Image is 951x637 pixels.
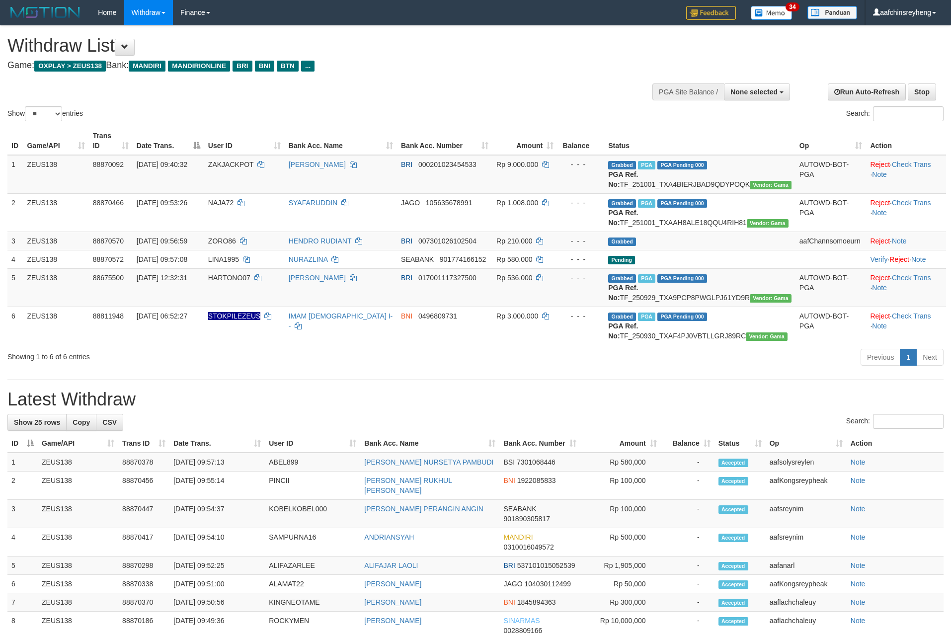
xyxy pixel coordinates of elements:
[364,617,421,625] a: [PERSON_NAME]
[169,528,265,557] td: [DATE] 09:54:10
[169,472,265,500] td: [DATE] 09:55:14
[872,170,887,178] a: Note
[401,312,412,320] span: BNI
[129,61,165,72] span: MANDIRI
[301,61,315,72] span: ...
[866,232,946,250] td: ·
[7,453,38,472] td: 1
[786,2,799,11] span: 34
[557,127,604,155] th: Balance
[503,580,522,588] span: JAGO
[866,155,946,194] td: · ·
[828,83,906,100] a: Run Auto-Refresh
[496,237,532,245] span: Rp 210.000
[397,127,492,155] th: Bank Acc. Number: activate to sort column ascending
[38,593,118,612] td: ZEUS138
[137,237,187,245] span: [DATE] 09:56:59
[265,593,360,612] td: KINGNEOTAME
[580,453,661,472] td: Rp 580,000
[7,106,83,121] label: Show entries
[916,349,944,366] a: Next
[561,236,600,246] div: - - -
[66,414,96,431] a: Copy
[364,505,483,513] a: [PERSON_NAME] PERANGIN ANGIN
[561,198,600,208] div: - - -
[517,561,575,569] span: Copy 537101015052539 to clipboard
[866,127,946,155] th: Action
[851,580,866,588] a: Note
[38,575,118,593] td: ZEUS138
[7,434,38,453] th: ID: activate to sort column descending
[503,477,515,484] span: BNI
[208,237,236,245] span: ZORO86
[795,193,867,232] td: AUTOWD-BOT-PGA
[851,477,866,484] a: Note
[561,273,600,283] div: - - -
[807,6,857,19] img: panduan.png
[255,61,274,72] span: BNI
[866,193,946,232] td: · ·
[204,127,285,155] th: User ID: activate to sort column ascending
[23,155,88,194] td: ZEUS138
[38,434,118,453] th: Game/API: activate to sort column ascending
[93,312,124,320] span: 88811948
[265,575,360,593] td: ALAMAT22
[657,274,707,283] span: PGA Pending
[168,61,230,72] span: MANDIRIONLINE
[873,414,944,429] input: Search:
[364,580,421,588] a: [PERSON_NAME]
[851,505,866,513] a: Note
[496,274,532,282] span: Rp 536.000
[608,238,636,246] span: Grabbed
[872,322,887,330] a: Note
[496,199,538,207] span: Rp 1.008.000
[23,307,88,345] td: ZEUS138
[265,557,360,575] td: ALIFAZARLEE
[686,6,736,20] img: Feedback.jpg
[93,199,124,207] span: 88870466
[118,575,169,593] td: 88870338
[638,274,655,283] span: Marked by aaftrukkakada
[289,160,346,168] a: [PERSON_NAME]
[503,598,515,606] span: BNI
[7,268,23,307] td: 5
[289,274,346,282] a: [PERSON_NAME]
[38,528,118,557] td: ZEUS138
[137,160,187,168] span: [DATE] 09:40:32
[661,500,714,528] td: -
[401,274,412,282] span: BRI
[870,160,890,168] a: Reject
[661,472,714,500] td: -
[851,598,866,606] a: Note
[608,313,636,321] span: Grabbed
[14,418,60,426] span: Show 25 rows
[93,160,124,168] span: 88870092
[426,199,472,207] span: Copy 105635678991 to clipboard
[418,237,476,245] span: Copy 007301026102504 to clipboard
[730,88,778,96] span: None selected
[7,250,23,268] td: 4
[561,254,600,264] div: - - -
[503,543,554,551] span: Copy 0310016049572 to clipboard
[580,593,661,612] td: Rp 300,000
[892,274,931,282] a: Check Trans
[766,528,847,557] td: aafsreynim
[851,561,866,569] a: Note
[851,458,866,466] a: Note
[766,557,847,575] td: aafanarl
[892,160,931,168] a: Check Trans
[718,617,748,626] span: Accepted
[657,161,707,169] span: PGA Pending
[401,199,420,207] span: JAGO
[401,255,434,263] span: SEABANK
[265,500,360,528] td: KOBELKOBEL000
[750,294,792,303] span: Vendor URL: https://trx31.1velocity.biz
[38,472,118,500] td: ZEUS138
[496,255,532,263] span: Rp 580.000
[718,477,748,485] span: Accepted
[23,127,88,155] th: Game/API: activate to sort column ascending
[846,414,944,429] label: Search:
[499,434,580,453] th: Bank Acc. Number: activate to sort column ascending
[892,237,907,245] a: Note
[795,268,867,307] td: AUTOWD-BOT-PGA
